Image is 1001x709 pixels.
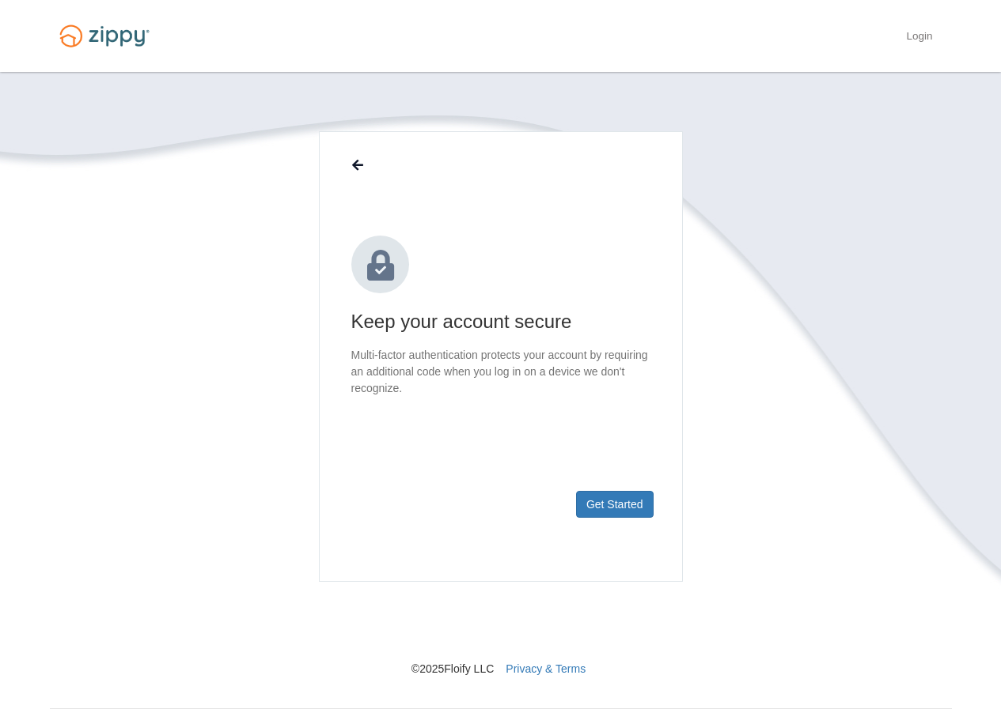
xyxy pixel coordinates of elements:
nav: © 2025 Floify LLC [50,582,952,677]
h1: Keep your account secure [351,309,650,334]
a: Privacy & Terms [506,662,586,675]
a: Login [906,30,932,46]
button: Get Started [576,491,654,518]
img: Logo [50,17,159,55]
p: Multi-factor authentication protects your account by requiring an additional code when you log in... [351,347,650,397]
